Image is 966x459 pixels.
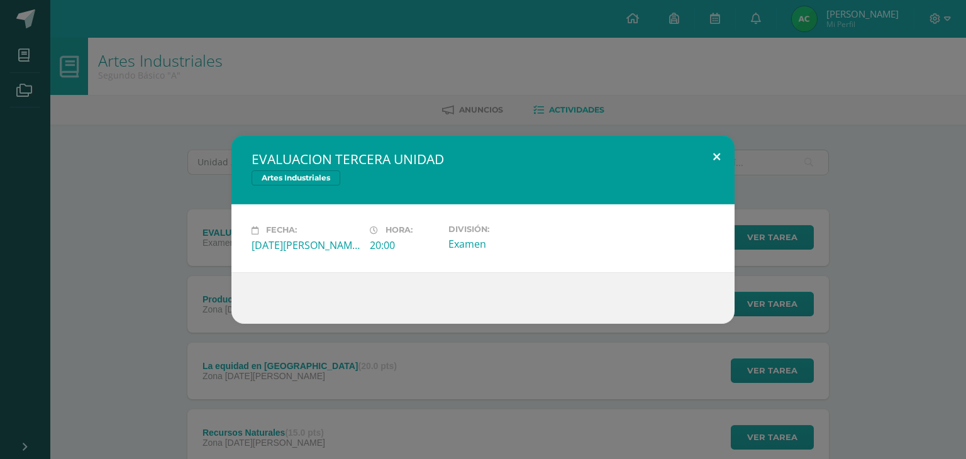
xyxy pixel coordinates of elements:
[448,237,557,251] div: Examen
[386,226,413,235] span: Hora:
[266,226,297,235] span: Fecha:
[252,170,340,185] span: Artes Industriales
[699,135,735,178] button: Close (Esc)
[370,238,438,252] div: 20:00
[252,238,360,252] div: [DATE][PERSON_NAME]
[252,150,714,168] h2: EVALUACION TERCERA UNIDAD
[448,224,557,234] label: División:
